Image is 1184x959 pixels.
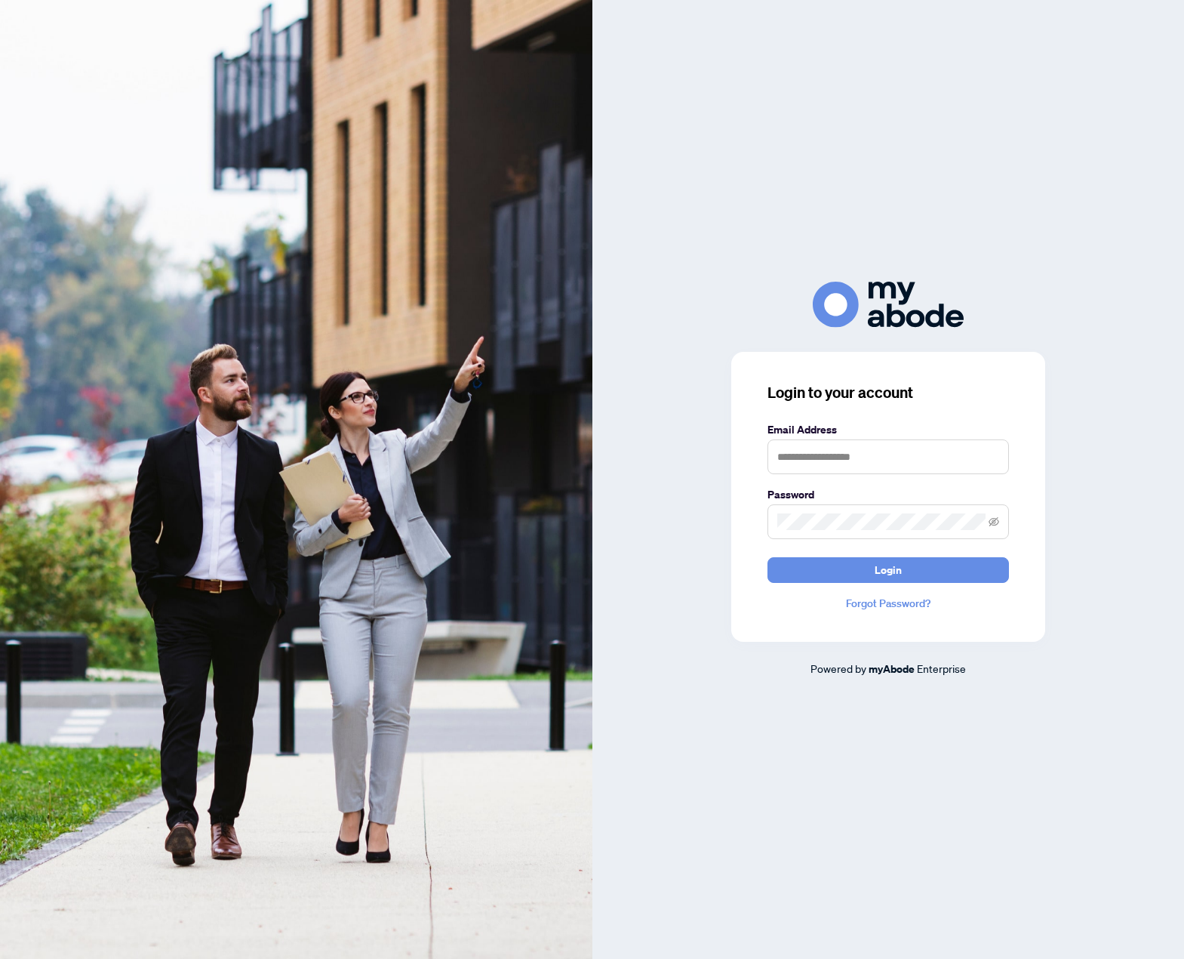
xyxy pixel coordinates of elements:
img: ma-logo [813,282,964,328]
span: Login [875,558,902,582]
label: Password [767,486,1009,503]
span: Enterprise [917,661,966,675]
a: Forgot Password? [767,595,1009,612]
label: Email Address [767,421,1009,438]
h3: Login to your account [767,382,1009,403]
span: eye-invisible [989,517,999,527]
span: Powered by [810,661,866,675]
button: Login [767,557,1009,583]
a: myAbode [869,661,915,677]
